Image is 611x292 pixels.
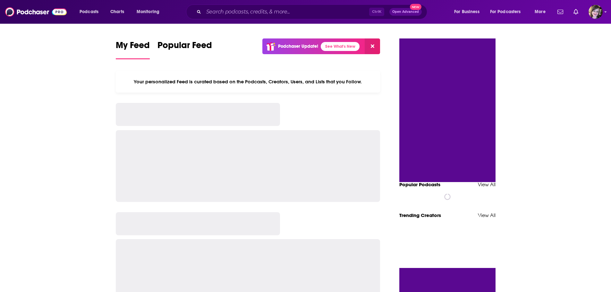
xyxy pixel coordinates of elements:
[369,8,384,16] span: Ctrl K
[535,7,546,16] span: More
[392,10,419,13] span: Open Advanced
[530,7,554,17] button: open menu
[106,7,128,17] a: Charts
[116,71,380,93] div: Your personalized Feed is curated based on the Podcasts, Creators, Users, and Lists that you Follow.
[490,7,521,16] span: For Podcasters
[399,181,440,188] a: Popular Podcasts
[278,44,318,49] p: Podchaser Update!
[478,181,496,188] a: View All
[132,7,168,17] button: open menu
[157,40,212,59] a: Popular Feed
[589,5,603,19] button: Show profile menu
[450,7,488,17] button: open menu
[399,212,441,218] a: Trending Creators
[137,7,159,16] span: Monitoring
[5,6,67,18] img: Podchaser - Follow, Share and Rate Podcasts
[454,7,479,16] span: For Business
[486,7,530,17] button: open menu
[571,6,581,17] a: Show notifications dropdown
[410,4,421,10] span: New
[389,8,422,16] button: Open AdvancedNew
[478,212,496,218] a: View All
[204,7,369,17] input: Search podcasts, credits, & more...
[110,7,124,16] span: Charts
[157,40,212,54] span: Popular Feed
[192,4,433,19] div: Search podcasts, credits, & more...
[75,7,107,17] button: open menu
[116,40,150,54] span: My Feed
[589,5,603,19] img: User Profile
[116,40,150,59] a: My Feed
[321,42,360,51] a: See What's New
[589,5,603,19] span: Logged in as IAmMBlankenship
[555,6,566,17] a: Show notifications dropdown
[80,7,98,16] span: Podcasts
